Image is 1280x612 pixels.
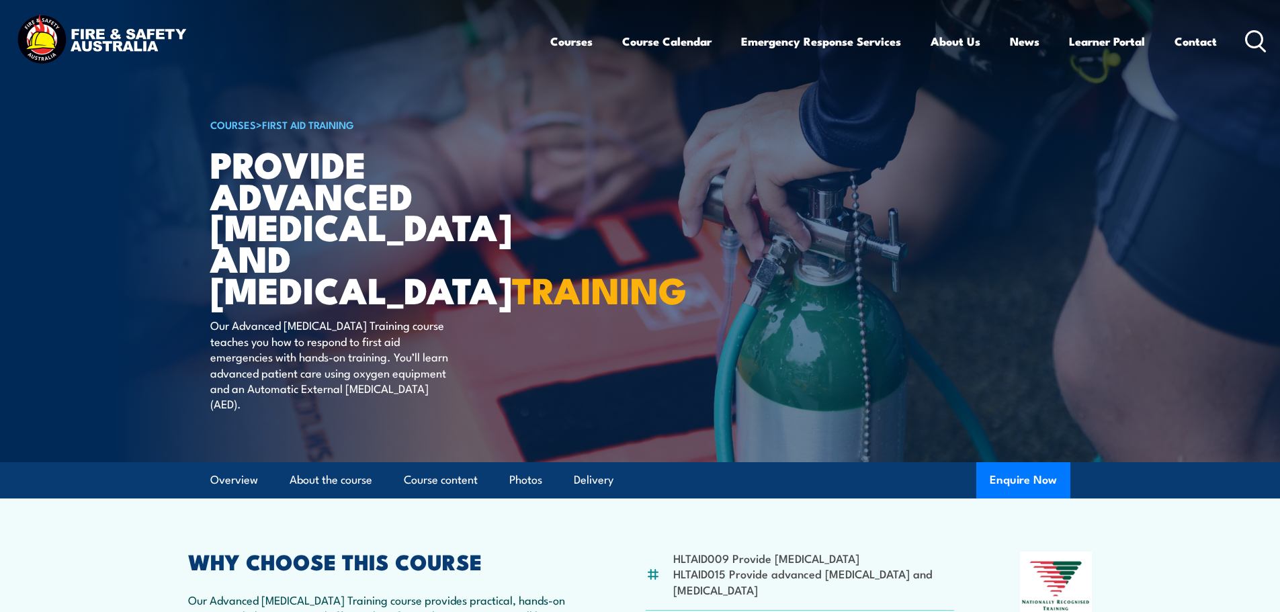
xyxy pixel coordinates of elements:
[404,462,478,498] a: Course content
[931,24,980,59] a: About Us
[741,24,901,59] a: Emergency Response Services
[188,552,581,570] h2: WHY CHOOSE THIS COURSE
[512,261,687,316] strong: TRAINING
[550,24,593,59] a: Courses
[1069,24,1145,59] a: Learner Portal
[290,462,372,498] a: About the course
[673,550,955,566] li: HLTAID009 Provide [MEDICAL_DATA]
[673,566,955,597] li: HLTAID015 Provide advanced [MEDICAL_DATA] and [MEDICAL_DATA]
[622,24,712,59] a: Course Calendar
[210,148,542,305] h1: Provide Advanced [MEDICAL_DATA] and [MEDICAL_DATA]
[1010,24,1039,59] a: News
[574,462,613,498] a: Delivery
[210,462,258,498] a: Overview
[210,116,542,132] h6: >
[976,462,1070,498] button: Enquire Now
[509,462,542,498] a: Photos
[1175,24,1217,59] a: Contact
[262,117,354,132] a: First Aid Training
[210,317,456,411] p: Our Advanced [MEDICAL_DATA] Training course teaches you how to respond to first aid emergencies w...
[210,117,256,132] a: COURSES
